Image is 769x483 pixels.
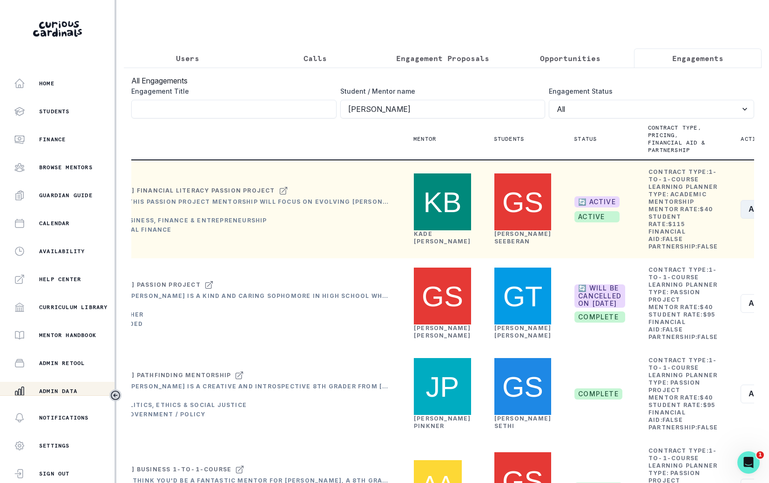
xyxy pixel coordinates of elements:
[648,168,718,251] td: Contract Type: Learning Planner Type: Mentor Rate: Student Rate: Financial Aid: Partnership:
[737,451,760,474] iframe: Intercom live chat
[648,266,718,341] td: Contract Type: Learning Planner Type: Mentor Rate: Student Rate: Financial Aid: Partnership:
[697,333,718,340] b: false
[131,86,331,96] label: Engagement Title
[414,324,471,339] a: [PERSON_NAME] [PERSON_NAME]
[109,389,121,401] button: Toggle sidebar
[39,442,70,449] p: Settings
[78,466,231,473] div: [PERSON_NAME] Business 1-to-1-course
[574,311,625,323] span: complete
[648,447,717,462] b: 1-to-1-course
[697,424,718,431] b: false
[78,302,391,309] div: Tags:
[78,383,391,390] div: Description: [PERSON_NAME] is a creative and introspective 8th grader from [PERSON_NAME][GEOGRAPH...
[700,304,713,310] b: $ 40
[78,187,275,194] div: [PERSON_NAME] Financial Literacy Passion Project
[494,135,525,143] p: Students
[574,284,625,308] span: 🔄 Will be cancelled on [DATE]
[33,21,82,37] img: Curious Cardinals Logo
[574,135,597,143] p: Status
[540,53,600,64] p: Opportunities
[340,86,540,96] label: Student / Mentor name
[703,311,716,318] b: $ 95
[672,53,723,64] p: Engagements
[574,211,620,222] span: active
[39,192,93,199] p: Guardian Guide
[662,326,683,333] b: false
[78,401,391,409] div: Discipline: Politics, Ethics & Social Justice
[78,281,201,289] div: [PERSON_NAME] Passion Project
[414,415,471,429] a: [PERSON_NAME] Pinkner
[39,331,96,339] p: Mentor Handbook
[39,248,85,255] p: Availability
[668,221,685,228] b: $ 115
[700,394,713,401] b: $ 40
[741,135,767,143] p: Actions
[39,164,93,171] p: Browse Mentors
[39,80,54,87] p: Home
[78,311,391,318] div: Discipline: Other
[39,359,85,367] p: Admin Retool
[131,75,754,86] h3: All Engagements
[494,324,552,339] a: [PERSON_NAME] [PERSON_NAME]
[396,53,489,64] p: Engagement Proposals
[662,235,683,242] b: false
[39,304,108,311] p: Curriculum Library
[304,53,327,64] p: Calls
[39,387,77,395] p: Admin Data
[78,207,391,215] div: Tags:
[78,320,391,328] div: Topic: Undecided
[662,416,683,423] b: false
[494,415,552,429] a: [PERSON_NAME] Sethi
[78,217,391,224] div: Discipline: Business, Finance & Entrepreneurship
[39,220,70,227] p: Calendar
[648,266,717,281] b: 1-to-1-course
[78,392,391,400] div: Tags:
[700,206,713,213] b: $ 40
[414,230,471,245] a: Kade [PERSON_NAME]
[648,168,717,183] b: 1-to-1-course
[574,388,622,400] span: complete
[78,226,391,234] div: Topic: Personal Finance
[648,289,701,303] b: Passion Project
[648,124,707,154] p: Contract type, pricing, financial aid & partnership
[648,191,707,205] b: Academic Mentorship
[39,108,70,115] p: Students
[78,292,391,300] div: Description: [PERSON_NAME] is a kind and caring sophomore in high school who is currently explori...
[648,356,718,432] td: Contract Type: Learning Planner Type: Mentor Rate: Student Rate: Financial Aid: Partnership:
[648,379,701,393] b: Passion Project
[78,372,231,379] div: [PERSON_NAME] Pathfinding Mentorship
[176,53,199,64] p: Users
[78,198,391,206] div: Description: This Passion Project mentorship will focus on evolving [PERSON_NAME] financial liter...
[648,357,717,371] b: 1-to-1-course
[697,243,718,250] b: false
[756,451,764,459] span: 1
[703,401,716,408] b: $ 95
[39,136,66,143] p: Finance
[39,414,89,421] p: Notifications
[39,276,81,283] p: Help Center
[574,196,620,207] span: 🔄 ACTIVE
[549,86,749,96] label: Engagement Status
[39,470,70,477] p: Sign Out
[494,230,552,245] a: [PERSON_NAME] Seeberan
[413,135,436,143] p: Mentor
[78,411,391,418] div: Topic: Law / Government / Policy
